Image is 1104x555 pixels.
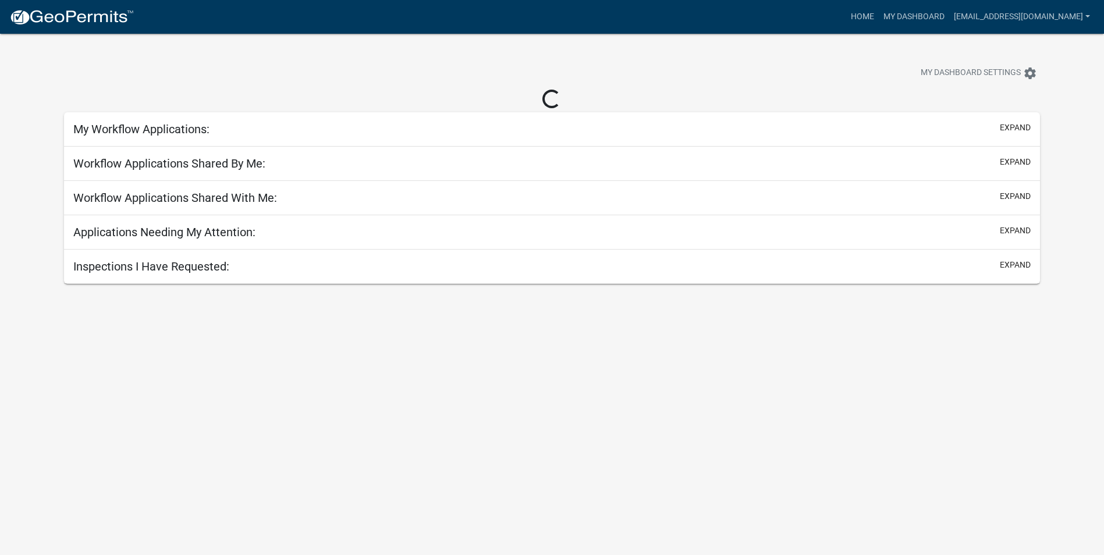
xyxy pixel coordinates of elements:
[1000,122,1031,134] button: expand
[1023,66,1037,80] i: settings
[1000,190,1031,202] button: expand
[921,66,1021,80] span: My Dashboard Settings
[73,259,229,273] h5: Inspections I Have Requested:
[911,62,1046,84] button: My Dashboard Settingssettings
[73,122,210,136] h5: My Workflow Applications:
[879,6,949,28] a: My Dashboard
[1000,225,1031,237] button: expand
[1000,156,1031,168] button: expand
[73,191,277,205] h5: Workflow Applications Shared With Me:
[73,156,265,170] h5: Workflow Applications Shared By Me:
[846,6,879,28] a: Home
[73,225,255,239] h5: Applications Needing My Attention:
[949,6,1095,28] a: [EMAIL_ADDRESS][DOMAIN_NAME]
[1000,259,1031,271] button: expand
